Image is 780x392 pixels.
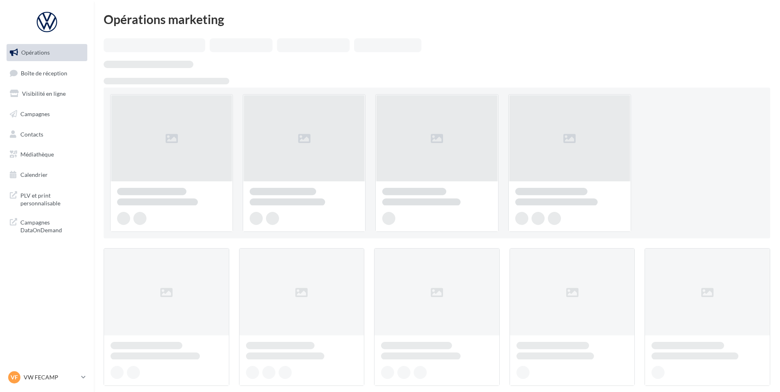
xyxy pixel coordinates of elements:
a: Opérations [5,44,89,61]
span: PLV et print personnalisable [20,190,84,207]
span: Campagnes [20,110,50,117]
a: Campagnes DataOnDemand [5,214,89,238]
span: Visibilité en ligne [22,90,66,97]
a: Calendrier [5,166,89,183]
span: Médiathèque [20,151,54,158]
a: VF VW FECAMP [7,370,87,385]
a: Boîte de réception [5,64,89,82]
a: Visibilité en ligne [5,85,89,102]
p: VW FECAMP [24,373,78,381]
a: Contacts [5,126,89,143]
span: Campagnes DataOnDemand [20,217,84,234]
span: Opérations [21,49,50,56]
span: Calendrier [20,171,48,178]
a: Campagnes [5,106,89,123]
a: Médiathèque [5,146,89,163]
span: Contacts [20,130,43,137]
div: Opérations marketing [104,13,770,25]
span: VF [11,373,18,381]
span: Boîte de réception [21,69,67,76]
a: PLV et print personnalisable [5,187,89,211]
